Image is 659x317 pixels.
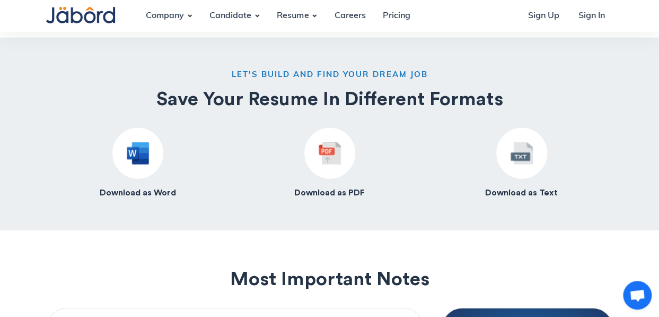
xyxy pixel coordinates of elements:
h6: LET'S BUILD AND FIND YOUR DREAM JOB [46,70,613,82]
div: Resume [268,2,317,30]
img: Resume as PDF [319,142,341,165]
h4: Download as Text [485,187,558,199]
img: Resume as Text [511,142,533,165]
h4: Download as Word [100,187,176,199]
a: Sign In [569,2,613,30]
h4: Download as PDF [294,187,365,199]
div: Company [137,2,192,30]
div: Open chat [623,281,652,310]
div: Candidate [201,2,260,30]
img: Resume as Word [127,142,149,165]
img: Jabord [46,7,115,23]
a: Sign Up [519,2,567,30]
a: Careers [326,2,374,30]
h2: Save Your Resume In Different Formats [46,90,613,109]
a: Pricing [374,2,418,30]
h2: Most Important Notes [46,270,613,289]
